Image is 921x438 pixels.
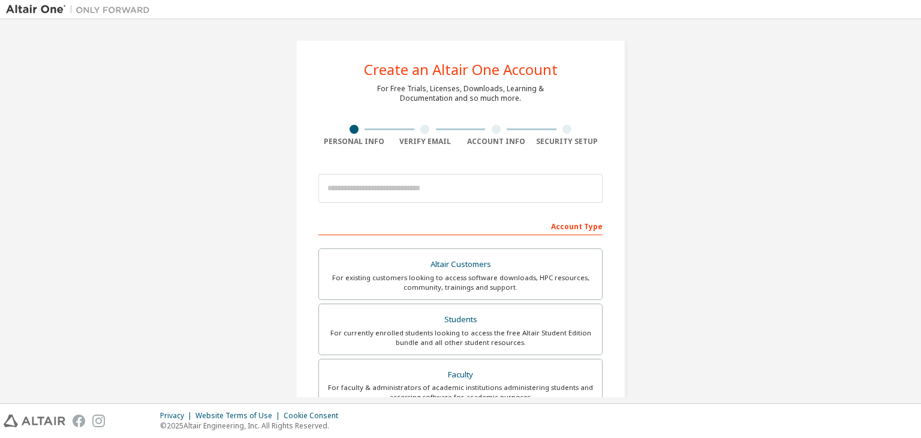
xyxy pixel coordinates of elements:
div: For Free Trials, Licenses, Downloads, Learning & Documentation and so much more. [377,84,544,103]
div: Personal Info [318,137,390,146]
p: © 2025 Altair Engineering, Inc. All Rights Reserved. [160,421,345,431]
div: Privacy [160,411,195,421]
img: altair_logo.svg [4,415,65,427]
div: Create an Altair One Account [364,62,558,77]
div: Account Type [318,216,603,235]
div: Altair Customers [326,256,595,273]
div: Security Setup [532,137,603,146]
img: facebook.svg [73,415,85,427]
div: Website Terms of Use [195,411,284,421]
div: For currently enrolled students looking to access the free Altair Student Edition bundle and all ... [326,328,595,347]
div: Faculty [326,367,595,383]
img: instagram.svg [92,415,105,427]
div: Verify Email [390,137,461,146]
div: For existing customers looking to access software downloads, HPC resources, community, trainings ... [326,273,595,292]
img: Altair One [6,4,156,16]
div: Students [326,311,595,328]
div: Cookie Consent [284,411,345,421]
div: For faculty & administrators of academic institutions administering students and accessing softwa... [326,383,595,402]
div: Account Info [460,137,532,146]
